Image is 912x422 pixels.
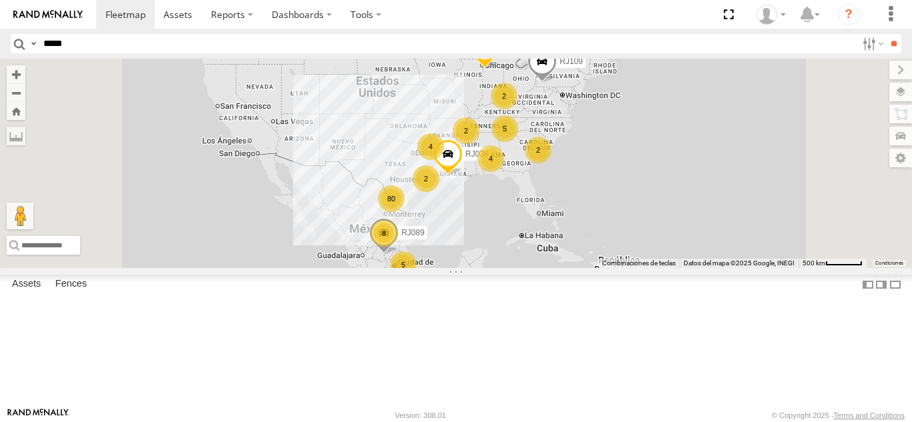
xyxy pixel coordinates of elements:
[7,65,25,83] button: Zoom in
[7,83,25,102] button: Zoom out
[49,275,93,294] label: Fences
[5,275,47,294] label: Assets
[875,260,903,265] a: Condiciones (se abre en una nueva pestaña)
[477,145,504,172] div: 4
[875,275,888,294] label: Dock Summary Table to the Right
[491,83,517,109] div: 2
[684,259,794,267] span: Datos del mapa ©2025 Google, INEGI
[602,259,676,268] button: Combinaciones de teclas
[772,411,905,419] div: © Copyright 2025 -
[889,149,912,167] label: Map Settings
[834,411,905,419] a: Terms and Conditions
[390,251,417,278] div: 5
[838,4,859,25] i: ?
[401,228,425,237] span: RJ089
[465,149,489,159] span: RJ039
[378,185,405,212] div: 80
[559,57,583,66] span: RJ109
[7,127,25,145] label: Measure
[395,411,446,419] div: Version: 308.01
[413,165,439,192] div: 2
[491,115,518,142] div: 5
[371,220,397,247] div: 8
[7,203,33,229] button: Arrastra el hombrecito naranja al mapa para abrir Street View
[7,102,25,120] button: Zoom Home
[453,117,479,144] div: 2
[861,275,875,294] label: Dock Summary Table to the Left
[13,10,83,19] img: rand-logo.svg
[889,275,902,294] label: Hide Summary Table
[803,259,825,267] span: 500 km
[7,409,69,422] a: Visit our Website
[857,34,886,53] label: Search Filter Options
[525,137,551,163] div: 2
[417,133,444,160] div: 4
[752,5,790,25] div: Taylete Medina
[799,259,867,268] button: Escala del mapa: 500 km por 52 píxeles
[28,34,39,53] label: Search Query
